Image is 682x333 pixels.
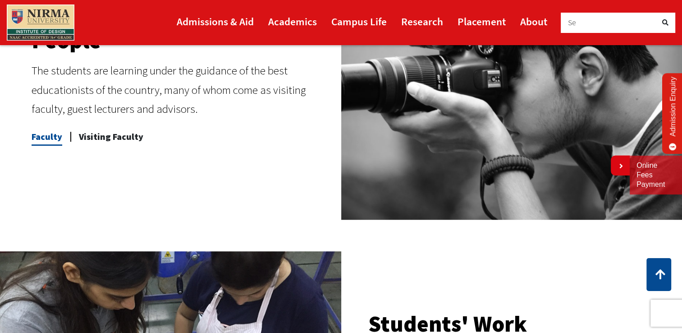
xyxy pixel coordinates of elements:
img: main_logo [7,5,74,41]
a: Research [401,11,443,32]
h2: People [32,29,328,52]
a: About [520,11,547,32]
a: Faculty [32,128,62,146]
a: Campus Life [331,11,387,32]
span: Se [568,18,577,28]
a: Admissions & Aid [177,11,254,32]
a: Visiting Faculty [79,128,143,146]
a: Placement [458,11,506,32]
a: Academics [268,11,317,32]
div: The students are learning under the guidance of the best educationists of the country, many of wh... [32,61,328,119]
a: Online Fees Payment [636,161,675,189]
